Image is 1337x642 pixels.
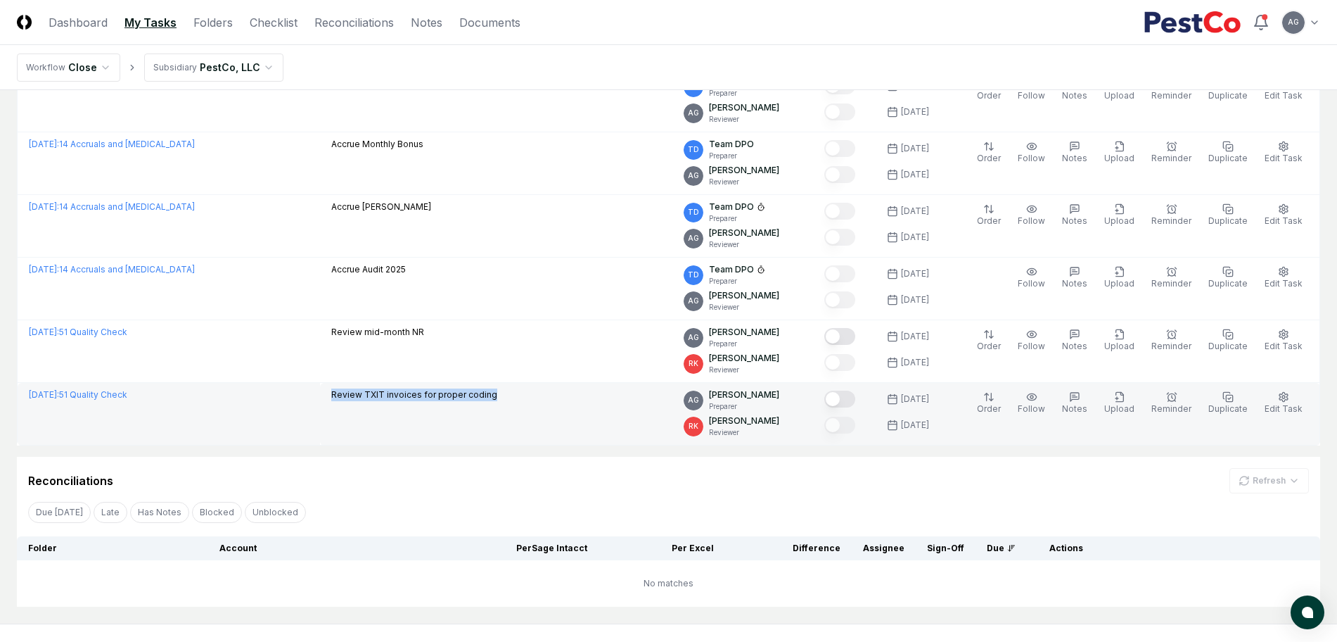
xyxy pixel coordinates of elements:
[1151,403,1191,414] span: Reminder
[709,389,779,401] p: [PERSON_NAME]
[29,201,59,212] span: [DATE] :
[709,276,765,287] p: Preparer
[1101,75,1137,105] button: Upload
[1104,341,1134,351] span: Upload
[1149,326,1194,355] button: Reminder
[17,560,1320,607] td: No matches
[29,139,195,149] a: [DATE]:14 Accruals and [MEDICAL_DATA]
[124,14,177,31] a: My Tasks
[1059,75,1090,105] button: Notes
[1018,341,1045,351] span: Follow
[1151,341,1191,351] span: Reminder
[974,389,1004,418] button: Order
[1149,201,1194,230] button: Reminder
[1062,341,1087,351] span: Notes
[472,536,599,560] th: Per Sage Intacct
[1151,278,1191,289] span: Reminder
[1018,403,1045,414] span: Follow
[1205,201,1250,230] button: Duplicate
[1062,215,1087,226] span: Notes
[1205,263,1250,293] button: Duplicate
[1101,138,1137,168] button: Upload
[1018,215,1045,226] span: Follow
[1149,263,1194,293] button: Reminder
[977,215,1001,226] span: Order
[901,142,929,155] div: [DATE]
[709,365,779,375] p: Reviewer
[709,101,779,114] p: [PERSON_NAME]
[709,138,754,151] p: Team DPO
[331,201,431,213] p: Accrue [PERSON_NAME]
[411,14,442,31] a: Notes
[1104,278,1134,289] span: Upload
[1104,215,1134,226] span: Upload
[824,203,855,220] button: Mark complete
[250,14,298,31] a: Checklist
[688,296,699,306] span: AG
[193,14,233,31] a: Folders
[709,213,765,224] p: Preparer
[1262,326,1305,355] button: Edit Task
[1205,75,1250,105] button: Duplicate
[331,138,423,151] p: Accrue Monthly Bonus
[709,88,754,99] p: Preparer
[1262,201,1305,230] button: Edit Task
[1038,542,1309,555] div: Actions
[901,393,929,405] div: [DATE]
[1101,389,1137,418] button: Upload
[1104,403,1134,414] span: Upload
[1265,90,1303,101] span: Edit Task
[709,427,779,438] p: Reviewer
[29,327,59,337] span: [DATE] :
[709,352,779,365] p: [PERSON_NAME]
[17,536,208,560] th: Folder
[1101,326,1137,355] button: Upload
[29,389,59,400] span: [DATE] :
[94,502,127,523] button: Late
[709,239,779,250] p: Reviewer
[901,205,929,218] div: [DATE]
[1149,138,1194,168] button: Reminder
[1265,278,1303,289] span: Edit Task
[824,328,855,345] button: Mark complete
[1262,389,1305,418] button: Edit Task
[709,339,779,349] p: Preparer
[824,291,855,308] button: Mark complete
[1015,75,1048,105] button: Follow
[977,341,1001,351] span: Order
[688,270,699,280] span: TD
[709,415,779,427] p: [PERSON_NAME]
[17,53,283,82] nav: breadcrumb
[599,536,725,560] th: Per Excel
[725,536,852,560] th: Difference
[1288,17,1299,27] span: AG
[824,354,855,371] button: Mark complete
[709,164,779,177] p: [PERSON_NAME]
[977,153,1001,163] span: Order
[1265,403,1303,414] span: Edit Task
[331,326,424,339] p: Review mid-month NR
[688,170,699,181] span: AG
[1062,90,1087,101] span: Notes
[1059,263,1090,293] button: Notes
[29,201,195,212] a: [DATE]:14 Accruals and [MEDICAL_DATA]
[901,267,929,280] div: [DATE]
[29,327,127,337] a: [DATE]:51 Quality Check
[331,389,497,401] p: Review TXIT invoices for proper coding
[974,201,1004,230] button: Order
[824,166,855,183] button: Mark complete
[852,536,916,560] th: Assignee
[1015,138,1048,168] button: Follow
[1015,201,1048,230] button: Follow
[974,326,1004,355] button: Order
[1208,90,1248,101] span: Duplicate
[28,472,113,489] div: Reconciliations
[689,358,698,369] span: RK
[709,227,779,239] p: [PERSON_NAME]
[688,108,699,118] span: AG
[977,403,1001,414] span: Order
[459,14,520,31] a: Documents
[901,231,929,244] div: [DATE]
[1015,263,1048,293] button: Follow
[130,502,189,523] button: Has Notes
